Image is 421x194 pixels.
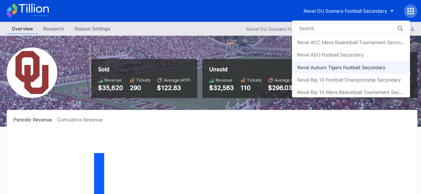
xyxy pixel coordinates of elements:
div: Revel ACC Mens Basketball Tournament Secondary [295,39,402,45]
div: Revel Big 10 Mens Basketball Tournament Secondary [295,89,402,94]
input: Search [297,25,355,31]
div: Revel Big 10 Football Championship Secondary [295,76,398,82]
div: Revel ASU Football Secondary [295,52,361,57]
div: Revel Auburn Tigers Football Secondary [295,64,383,70]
